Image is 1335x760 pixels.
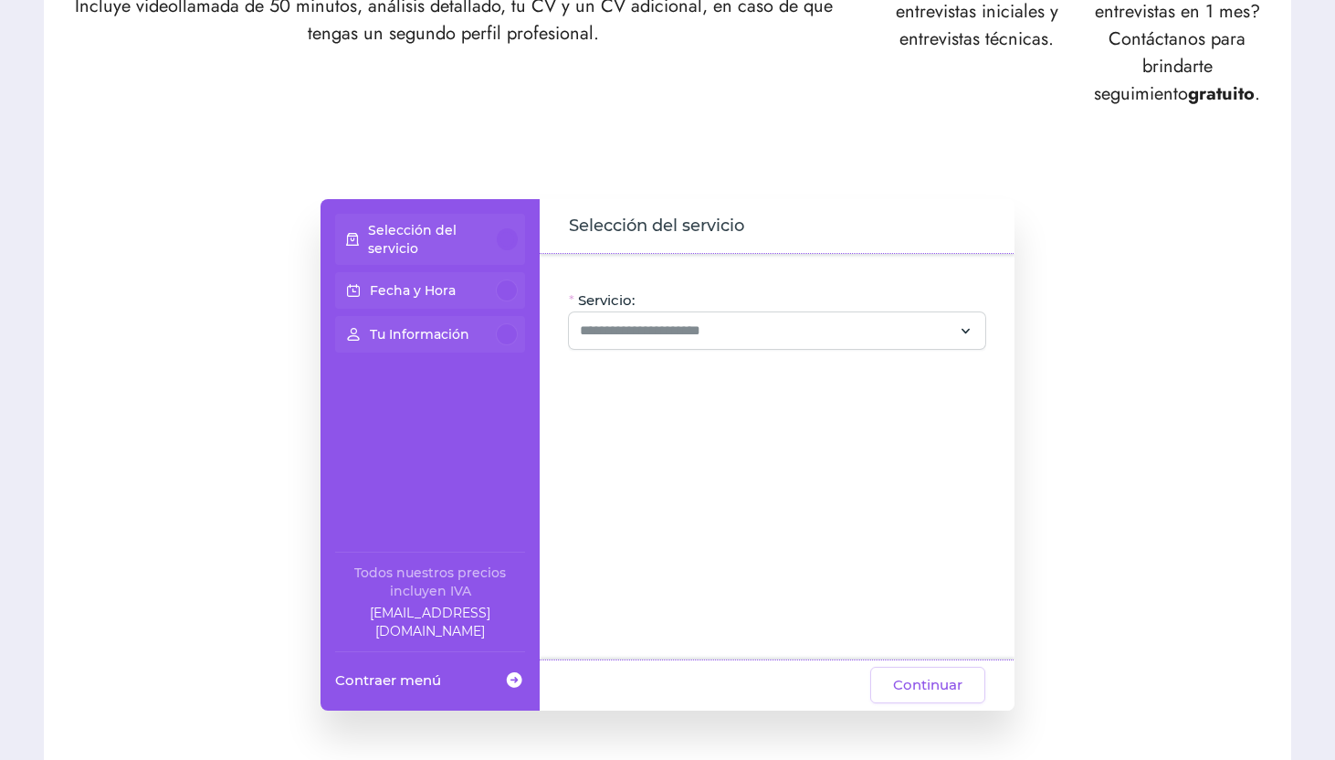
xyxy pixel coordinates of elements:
span: Contraer menú [335,670,441,690]
p: Selección del servicio [368,221,498,258]
p: Fecha y Hora [370,281,456,300]
span: Continuar [893,674,962,696]
a: Company email: ayuda@elhadadelasvacantes.com [335,604,525,640]
button: Continuar [870,667,985,703]
p: Tu Información [370,325,469,343]
span: Servicio: [578,291,635,310]
span: Selección del servicio [569,214,744,239]
strong: gratuito [1188,80,1255,107]
div: Todos nuestros precios incluyen IVA [335,564,525,600]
